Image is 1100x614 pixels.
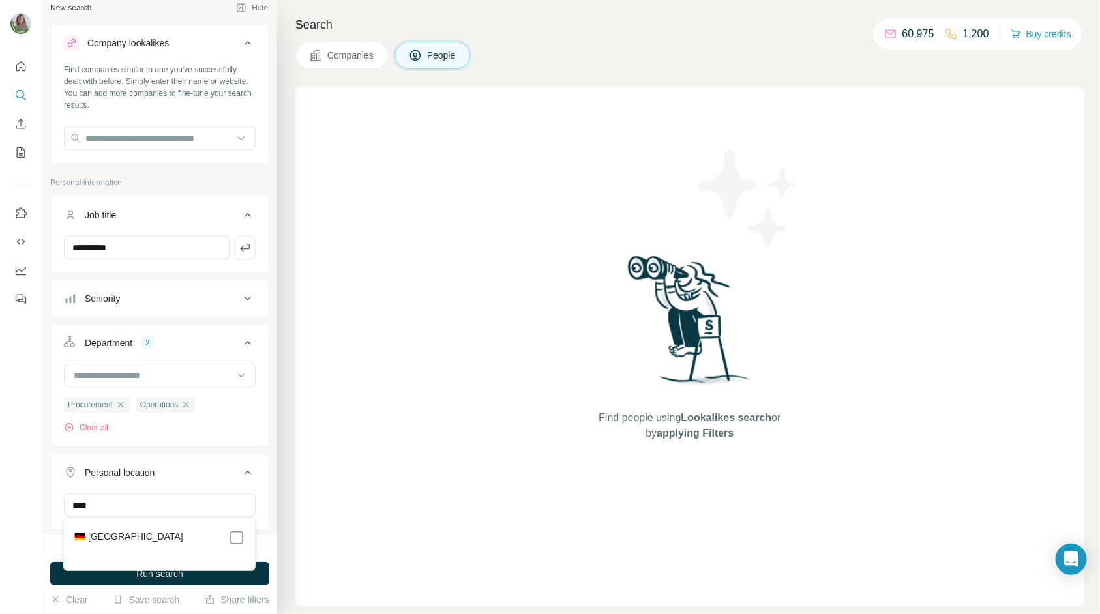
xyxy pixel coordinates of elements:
button: Clear all [64,422,108,433]
p: 1,200 [963,26,989,42]
button: Dashboard [10,259,31,282]
button: Enrich CSV [10,112,31,136]
button: Run search [50,562,269,585]
div: Department [85,336,132,349]
button: Quick start [10,55,31,78]
button: Job title [51,199,269,236]
span: Run search [136,567,183,580]
button: Save search [113,593,179,606]
div: Job title [85,209,116,222]
div: Open Intercom Messenger [1056,544,1087,575]
button: Company lookalikes [51,27,269,64]
img: Avatar [10,13,31,34]
span: Lookalikes search [681,412,772,423]
label: 🇩🇪 [GEOGRAPHIC_DATA] [74,530,183,546]
button: Buy credits [1011,25,1071,43]
div: Company lookalikes [87,37,169,50]
div: Seniority [85,292,120,305]
span: Operations [140,399,179,411]
span: Find people using or by [586,410,794,441]
button: My lists [10,141,31,164]
div: 2 [140,337,155,349]
button: Seniority [51,283,269,314]
button: Department2 [51,327,269,364]
button: Use Surfe API [10,230,31,254]
img: Surfe Illustration - Woman searching with binoculars [622,252,758,398]
img: Surfe Illustration - Stars [690,139,807,257]
span: People [427,49,457,62]
button: Personal location [51,457,269,493]
p: 60,975 [902,26,934,42]
button: Feedback [10,287,31,311]
button: Share filters [205,593,269,606]
button: Use Surfe on LinkedIn [10,201,31,225]
div: Personal location [85,466,155,479]
span: applying Filters [657,428,734,439]
button: Clear [50,593,87,606]
span: Companies [327,49,375,62]
button: Search [10,83,31,107]
h4: Search [295,16,1084,34]
p: Personal information [50,177,269,188]
div: Find companies similar to one you've successfully dealt with before. Simply enter their name or w... [64,64,256,111]
span: Procurement [68,399,113,411]
div: New search [50,2,91,14]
